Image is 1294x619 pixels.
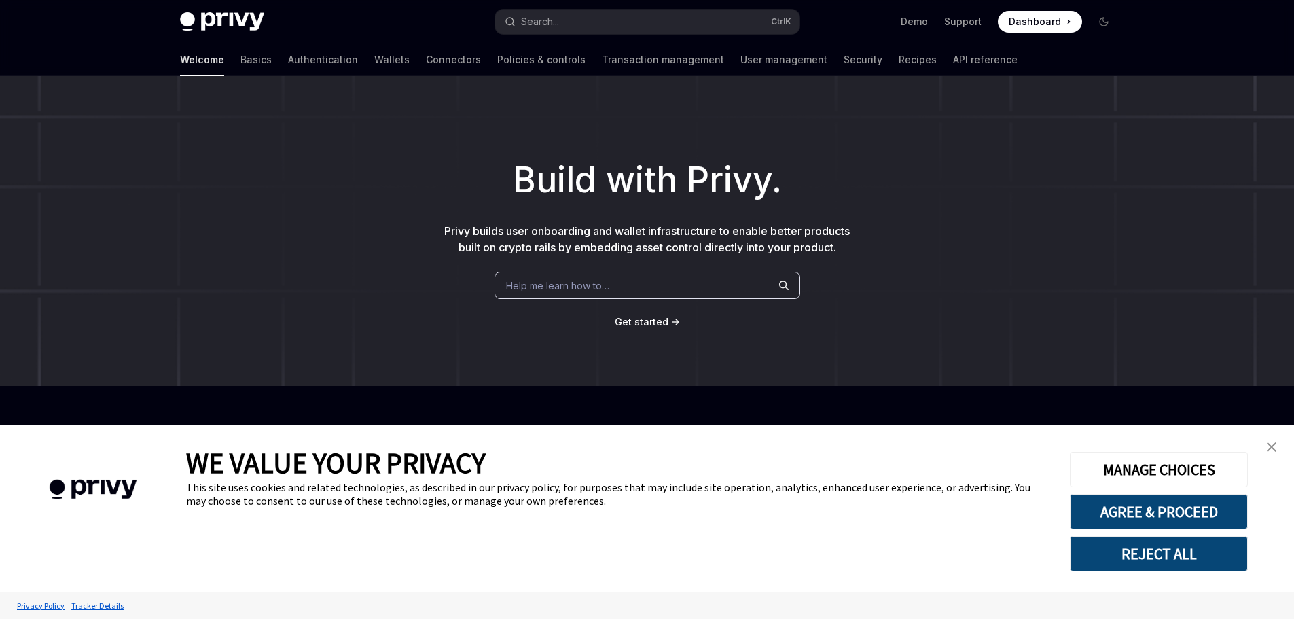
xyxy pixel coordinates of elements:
a: Demo [901,15,928,29]
span: WE VALUE YOUR PRIVACY [186,445,486,480]
img: company logo [20,460,166,519]
span: Privy builds user onboarding and wallet infrastructure to enable better products built on crypto ... [444,224,850,254]
a: close banner [1258,434,1285,461]
img: close banner [1267,442,1276,452]
a: Get started [615,315,668,329]
a: Wallets [374,43,410,76]
a: Policies & controls [497,43,586,76]
div: Search... [521,14,559,30]
h1: Build with Privy. [22,154,1272,207]
a: Security [844,43,882,76]
button: REJECT ALL [1070,536,1248,571]
button: Search...CtrlK [495,10,799,34]
a: Support [944,15,982,29]
a: User management [740,43,827,76]
span: Get started [615,316,668,328]
button: Toggle dark mode [1093,11,1115,33]
a: Privacy Policy [14,594,68,618]
span: Ctrl K [771,16,791,27]
a: Dashboard [998,11,1082,33]
div: This site uses cookies and related technologies, as described in our privacy policy, for purposes... [186,480,1049,508]
a: Recipes [899,43,937,76]
span: Help me learn how to… [506,279,609,293]
a: Connectors [426,43,481,76]
a: API reference [953,43,1018,76]
a: Tracker Details [68,594,127,618]
a: Transaction management [602,43,724,76]
img: dark logo [180,12,264,31]
a: Authentication [288,43,358,76]
a: Basics [240,43,272,76]
span: Dashboard [1009,15,1061,29]
button: MANAGE CHOICES [1070,452,1248,487]
button: AGREE & PROCEED [1070,494,1248,529]
a: Welcome [180,43,224,76]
